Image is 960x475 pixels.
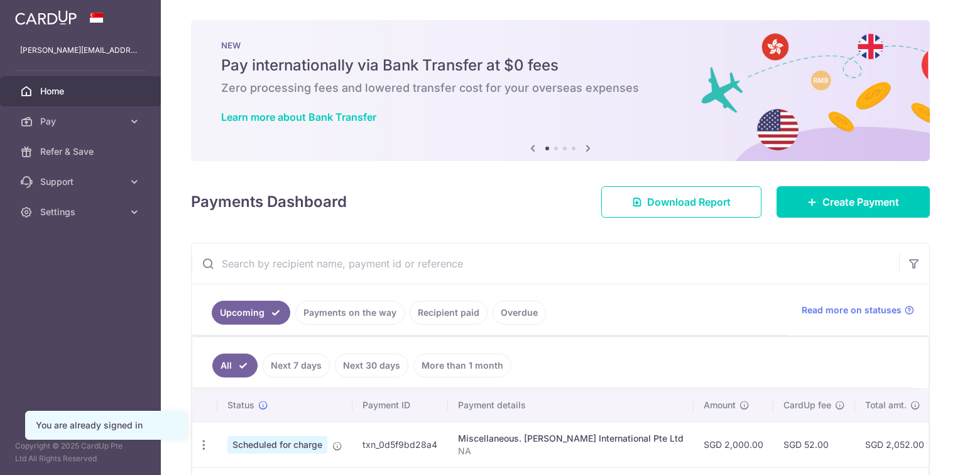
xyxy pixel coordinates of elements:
a: Recipient paid [410,301,488,325]
a: Read more on statuses [802,304,914,316]
h5: Pay internationally via Bank Transfer at $0 fees [221,55,900,75]
img: Bank transfer banner [191,20,930,161]
a: Learn more about Bank Transfer [221,111,376,123]
span: Amount [704,399,736,411]
h4: Payments Dashboard [191,191,347,213]
a: Next 7 days [263,354,330,377]
span: Refer & Save [40,145,123,158]
span: CardUp fee [783,399,831,411]
a: All [212,354,258,377]
a: Download Report [601,186,761,218]
div: You are already signed in [36,419,175,432]
span: Pay [40,115,123,128]
a: Overdue [493,301,546,325]
td: SGD 2,052.00 [855,422,934,467]
h6: Zero processing fees and lowered transfer cost for your overseas expenses [221,81,900,96]
span: Total amt. [865,399,907,411]
span: Settings [40,206,123,218]
span: Support [40,176,123,188]
span: Scheduled for charge [227,436,327,454]
td: txn_0d5f9bd28a4 [352,422,448,467]
span: Read more on statuses [802,304,902,316]
a: Upcoming [212,301,290,325]
div: Miscellaneous. [PERSON_NAME] International Pte Ltd [458,432,684,445]
a: More than 1 month [413,354,511,377]
span: Home [40,85,123,98]
td: SGD 2,000.00 [694,422,773,467]
a: Create Payment [777,186,930,218]
p: [PERSON_NAME][EMAIL_ADDRESS][PERSON_NAME][DOMAIN_NAME] [20,44,141,57]
span: Status [227,399,254,411]
span: Download Report [647,194,731,210]
span: Create Payment [822,194,899,210]
a: Payments on the way [295,301,405,325]
p: NA [458,445,684,457]
p: NEW [221,40,900,50]
th: Payment ID [352,389,448,422]
td: SGD 52.00 [773,422,855,467]
th: Payment details [448,389,694,422]
a: Next 30 days [335,354,408,377]
input: Search by recipient name, payment id or reference [192,243,899,284]
img: CardUp [15,10,77,25]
